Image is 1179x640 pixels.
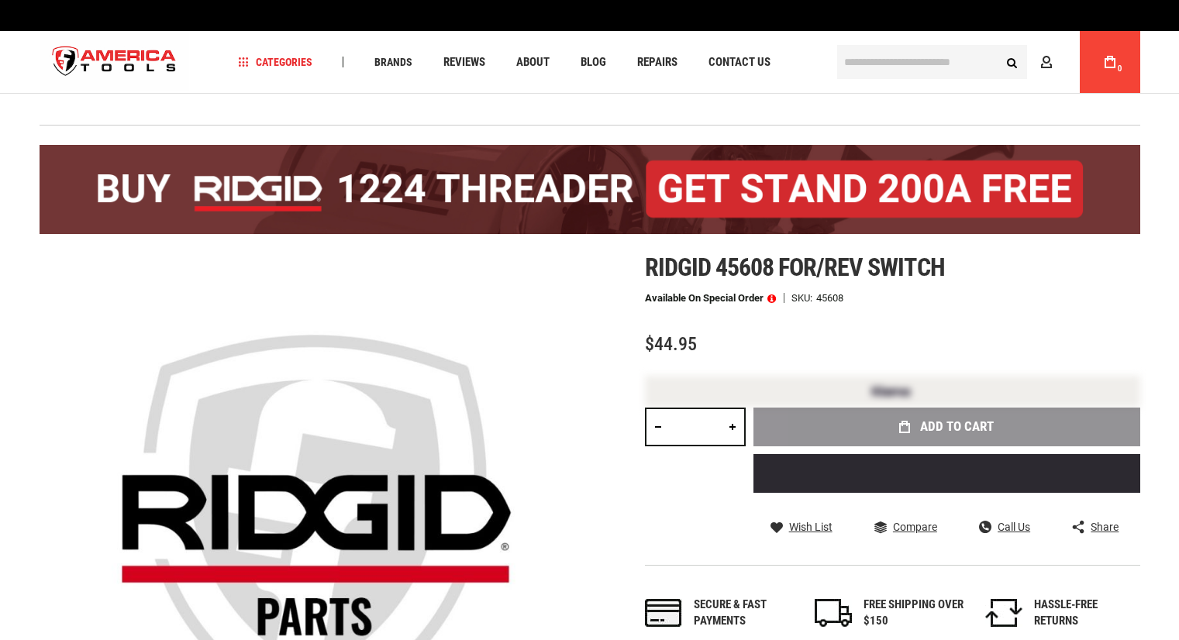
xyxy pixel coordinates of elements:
span: Brands [374,57,412,67]
a: Compare [874,520,937,534]
img: returns [985,599,1022,627]
a: Contact Us [702,52,777,73]
span: Wish List [789,521,833,532]
div: 45608 [816,293,843,303]
img: BOGO: Buy the RIDGID® 1224 Threader (26092), get the 92467 200A Stand FREE! [40,145,1140,234]
span: Share [1091,521,1119,532]
strong: SKU [791,293,816,303]
div: Secure & fast payments [694,597,795,630]
img: America Tools [40,33,190,91]
p: Available on Special Order [645,293,776,304]
span: Call Us [998,521,1030,532]
span: $44.95 [645,333,697,355]
span: Blog [581,57,606,68]
span: Repairs [637,57,677,68]
button: Search [998,47,1027,77]
a: About [509,52,557,73]
a: Call Us [979,520,1030,534]
span: Categories [238,57,312,67]
a: Blog [574,52,613,73]
img: shipping [815,599,852,627]
div: FREE SHIPPING OVER $150 [864,597,964,630]
a: Reviews [436,52,492,73]
img: payments [645,599,682,627]
span: Ridgid 45608 for/rev switch [645,253,945,282]
span: About [516,57,550,68]
a: Wish List [770,520,833,534]
a: 0 [1095,31,1125,93]
a: store logo [40,33,190,91]
span: 0 [1118,64,1122,73]
span: Compare [893,521,937,532]
a: Repairs [630,52,684,73]
span: Contact Us [708,57,770,68]
a: Categories [231,52,319,73]
a: Brands [367,52,419,73]
div: HASSLE-FREE RETURNS [1034,597,1135,630]
span: Reviews [443,57,485,68]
